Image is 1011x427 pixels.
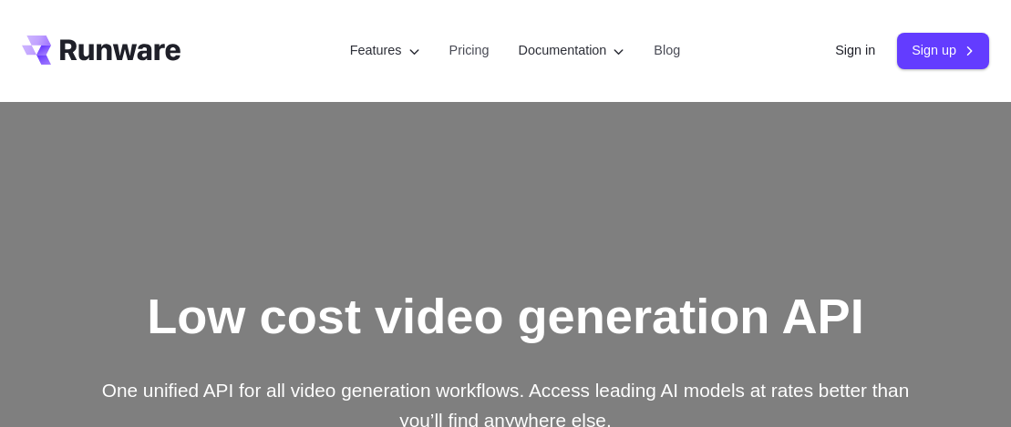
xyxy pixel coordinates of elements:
[350,40,420,61] label: Features
[449,40,490,61] a: Pricing
[22,36,181,65] a: Go to /
[519,40,625,61] label: Documentation
[897,33,989,68] a: Sign up
[147,287,864,346] h1: Low cost video generation API
[835,40,875,61] a: Sign in
[654,40,680,61] a: Blog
